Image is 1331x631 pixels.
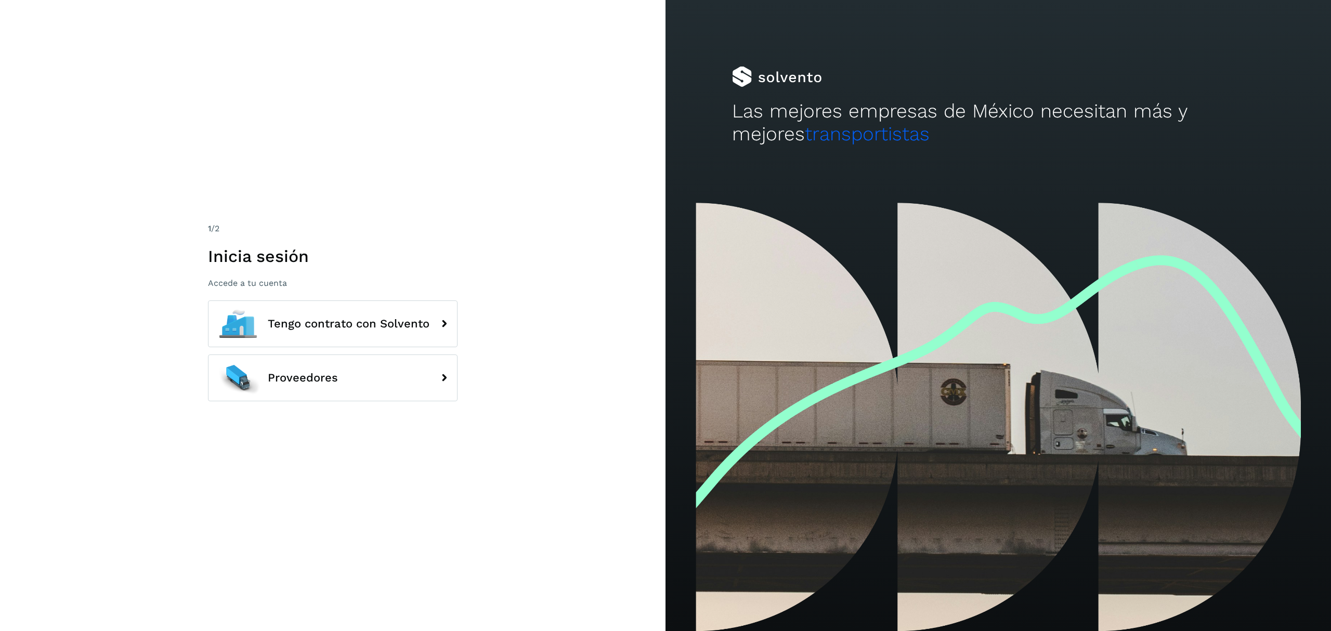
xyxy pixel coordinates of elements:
button: Proveedores [208,354,458,401]
span: 1 [208,224,211,233]
h1: Inicia sesión [208,246,458,266]
p: Accede a tu cuenta [208,278,458,288]
span: Proveedores [268,372,338,384]
span: Tengo contrato con Solvento [268,318,429,330]
button: Tengo contrato con Solvento [208,300,458,347]
div: /2 [208,222,458,235]
span: transportistas [805,123,930,145]
h2: Las mejores empresas de México necesitan más y mejores [732,100,1264,146]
